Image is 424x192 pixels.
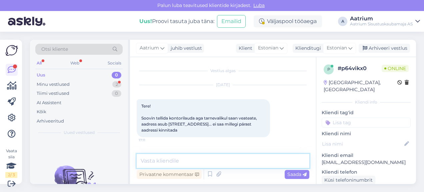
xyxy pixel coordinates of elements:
p: Kliendi nimi [322,130,411,137]
div: juhib vestlust [168,45,202,52]
span: Saada [287,171,307,177]
div: # p64vikx0 [338,64,382,72]
span: Aatrium [140,44,159,52]
div: Küsi telefoninumbrit [322,176,375,185]
span: 17:11 [139,138,164,143]
div: Uus [37,72,45,78]
div: Arhiveeritud [37,118,64,125]
div: 2 / 3 [5,172,17,178]
div: Web [69,59,81,67]
span: Tere! Soovin tellida kontorilauda aga tarnevalikul saan veateate, aadress asub [STREET_ADDRESS]..... [141,104,258,133]
div: Väljaspool tööaega [254,15,322,27]
span: Estonian [258,44,278,52]
div: Minu vestlused [37,81,70,88]
div: AI Assistent [37,100,61,106]
span: Uued vestlused [64,130,95,136]
span: Online [382,65,409,72]
div: Tiimi vestlused [37,90,69,97]
span: Otsi kliente [41,46,68,53]
span: Luba [251,2,267,8]
div: Privaatne kommentaar [137,170,202,179]
div: [GEOGRAPHIC_DATA], [GEOGRAPHIC_DATA] [324,79,397,93]
div: 0 [112,72,121,78]
div: Socials [106,59,123,67]
span: Estonian [327,44,347,52]
div: Vestlus algas [137,68,309,74]
p: [EMAIL_ADDRESS][DOMAIN_NAME] [322,159,411,166]
div: [DATE] [137,82,309,88]
p: Kliendi telefon [322,169,411,176]
input: Lisa nimi [322,140,403,148]
span: p [327,67,330,72]
div: All [35,59,43,67]
div: Aatrium Sisustuskaubamaja AS [350,21,413,27]
img: Askly Logo [5,45,18,56]
div: Kliendi info [322,99,411,105]
div: Klienditugi [293,45,321,52]
b: Uus! [139,18,152,24]
div: Aatrium [350,16,413,21]
div: Arhiveeri vestlus [359,44,410,53]
div: Kõik [37,109,46,115]
button: Emailid [217,15,246,28]
p: Kliendi email [322,152,411,159]
p: Kliendi tag'id [322,109,411,116]
a: AatriumAatrium Sisustuskaubamaja AS [350,16,420,27]
div: Klient [236,45,252,52]
div: A [338,17,347,26]
div: Vaata siia [5,148,17,178]
input: Lisa tag [322,118,411,128]
span: Aatrium [282,147,307,152]
div: Proovi tasuta juba täna: [139,17,214,25]
div: 2 [112,81,121,88]
div: 0 [112,90,121,97]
